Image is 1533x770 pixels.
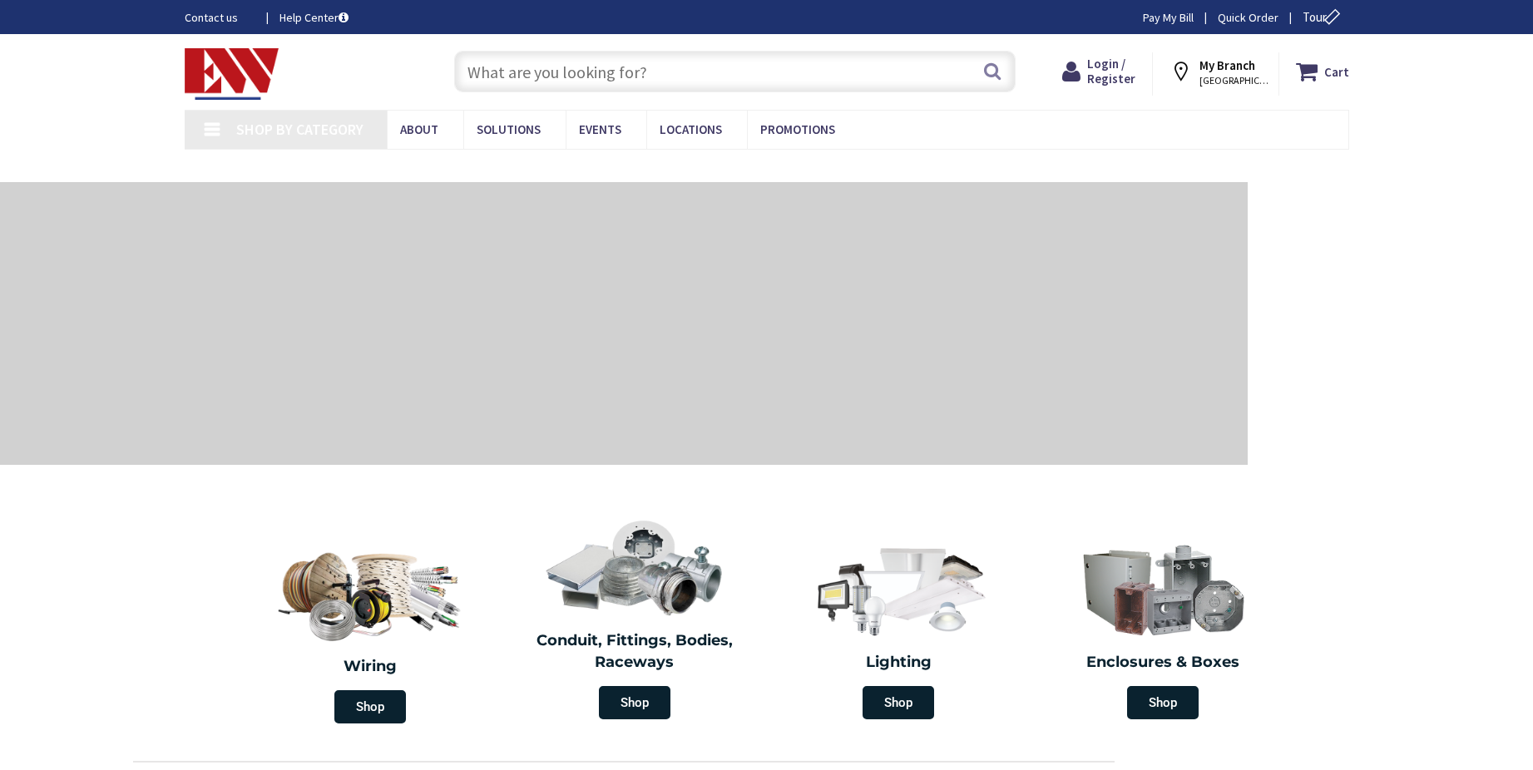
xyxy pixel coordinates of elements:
[1199,57,1255,73] strong: My Branch
[1303,9,1345,25] span: Tour
[1296,57,1349,86] a: Cart
[334,690,406,723] span: Shop
[1127,686,1199,719] span: Shop
[863,686,934,719] span: Shop
[579,121,621,137] span: Events
[1143,9,1194,26] a: Pay My Bill
[400,121,438,137] span: About
[599,686,670,719] span: Shop
[1218,9,1278,26] a: Quick Order
[660,121,722,137] span: Locations
[477,121,541,137] span: Solutions
[247,656,495,678] h2: Wiring
[1087,56,1135,86] span: Login / Register
[239,532,503,732] a: Wiring Shop
[236,120,363,139] span: Shop By Category
[185,48,279,100] img: Electrical Wholesalers, Inc.
[1043,652,1283,674] h2: Enclosures & Boxes
[515,630,754,673] h2: Conduit, Fittings, Bodies, Raceways
[760,121,835,137] span: Promotions
[1199,74,1270,87] span: [GEOGRAPHIC_DATA], [GEOGRAPHIC_DATA]
[1035,532,1291,728] a: Enclosures & Boxes Shop
[185,9,253,26] a: Contact us
[454,51,1016,92] input: What are you looking for?
[1170,57,1263,86] div: My Branch [GEOGRAPHIC_DATA], [GEOGRAPHIC_DATA]
[779,652,1019,674] h2: Lighting
[1062,57,1135,86] a: Login / Register
[507,511,763,728] a: Conduit, Fittings, Bodies, Raceways Shop
[1324,57,1349,86] strong: Cart
[279,9,349,26] a: Help Center
[771,532,1027,728] a: Lighting Shop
